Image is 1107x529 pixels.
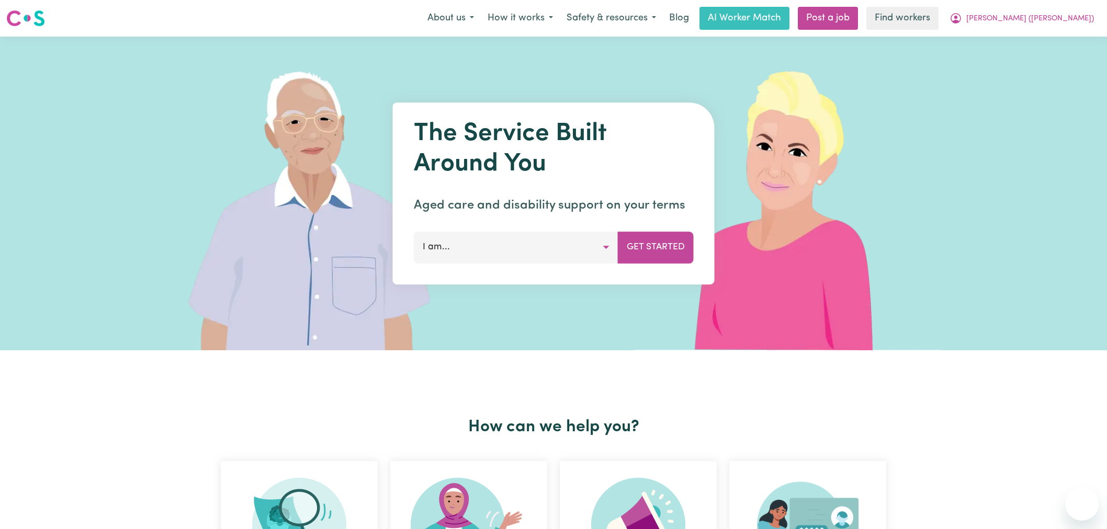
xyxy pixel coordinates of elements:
[1065,487,1099,521] iframe: Button to launch messaging window
[214,417,893,437] h2: How can we help you?
[6,6,45,30] a: Careseekers logo
[414,196,694,215] p: Aged care and disability support on your terms
[663,7,695,30] a: Blog
[6,9,45,28] img: Careseekers logo
[421,7,481,29] button: About us
[866,7,939,30] a: Find workers
[560,7,663,29] button: Safety & resources
[966,13,1094,25] span: [PERSON_NAME] ([PERSON_NAME])
[798,7,858,30] a: Post a job
[943,7,1101,29] button: My Account
[699,7,789,30] a: AI Worker Match
[618,232,694,263] button: Get Started
[414,119,694,179] h1: The Service Built Around You
[481,7,560,29] button: How it works
[414,232,618,263] button: I am...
